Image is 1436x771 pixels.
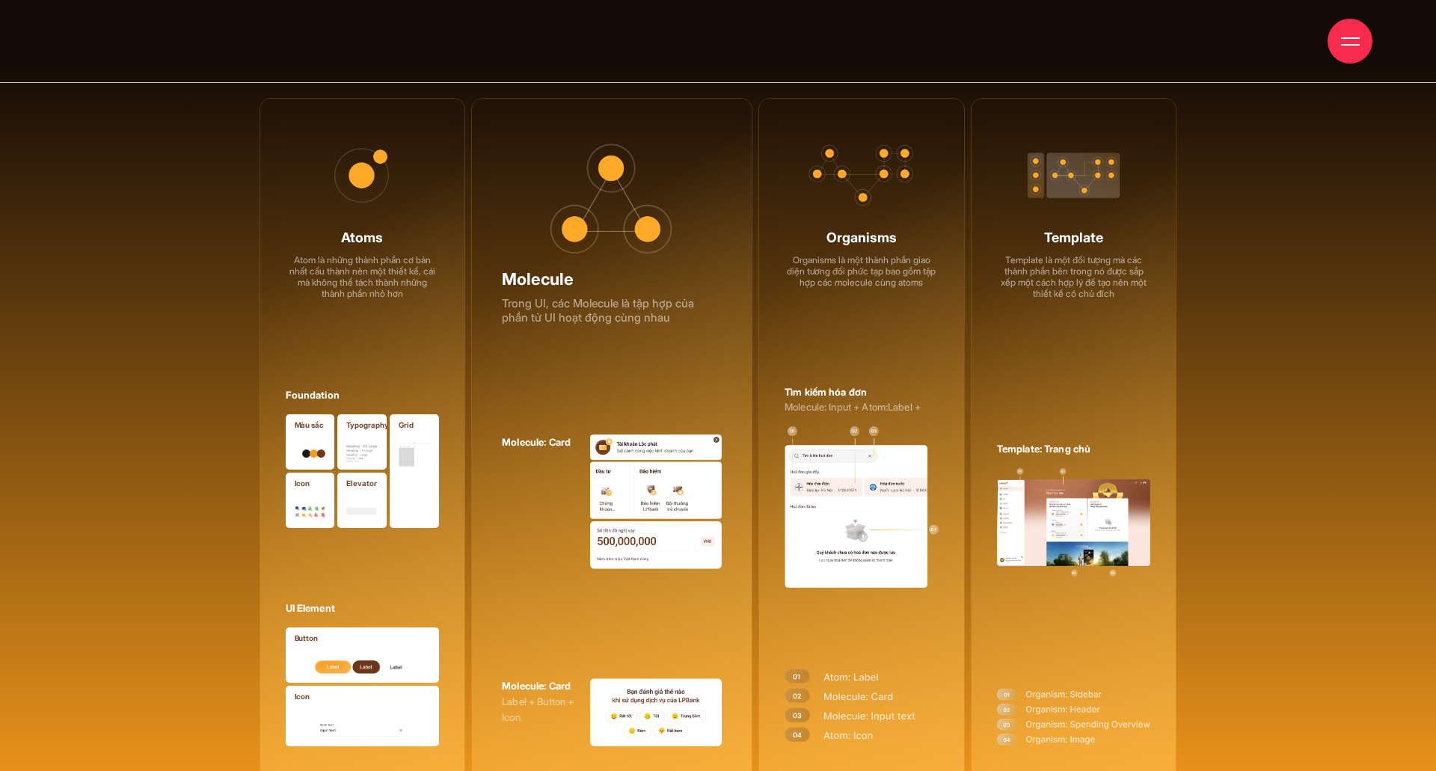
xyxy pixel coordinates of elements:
p: Trong UI, các Molecule là tập hợp của phần tử UI hoạt động cùng nhau [502,269,699,326]
p: Organisms là một thành phần giao diện tương đối phức tạp bao gồm tập hợp các molecule cùng atoms [785,230,939,288]
p: Icon [295,692,431,701]
p: Elevator [346,479,378,488]
p: Grid [399,420,430,430]
p: Atom là những thành phần cơ bản nhất cấu thành nên một thiết kế, cái mà không thể tách thành nhữn... [286,230,440,299]
p: UI Element [286,600,440,616]
p: Molecule: Card [502,434,590,559]
p: Template: Trang chủ [997,441,1151,457]
span: Molecule [502,269,699,290]
p: Icon [295,479,326,488]
small: Molecule: Input + Atom:Label + [785,399,939,415]
p: Template là một đối tượng mà các thành phần bên trong nó được sắp xếp một cách hợp lý để tạo nên ... [997,230,1151,299]
span: Template [997,230,1151,247]
p: Molecule: Card [502,678,590,735]
p: Tìm kiếm hóa đơn [785,384,939,416]
p: Typography [346,420,378,430]
p: Màu sắc [295,420,326,430]
small: Label + Button + Icon [502,694,590,725]
span: Atoms [286,230,440,247]
p: Button [295,633,431,643]
p: Foundation [286,387,440,403]
span: Organisms [785,230,939,247]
